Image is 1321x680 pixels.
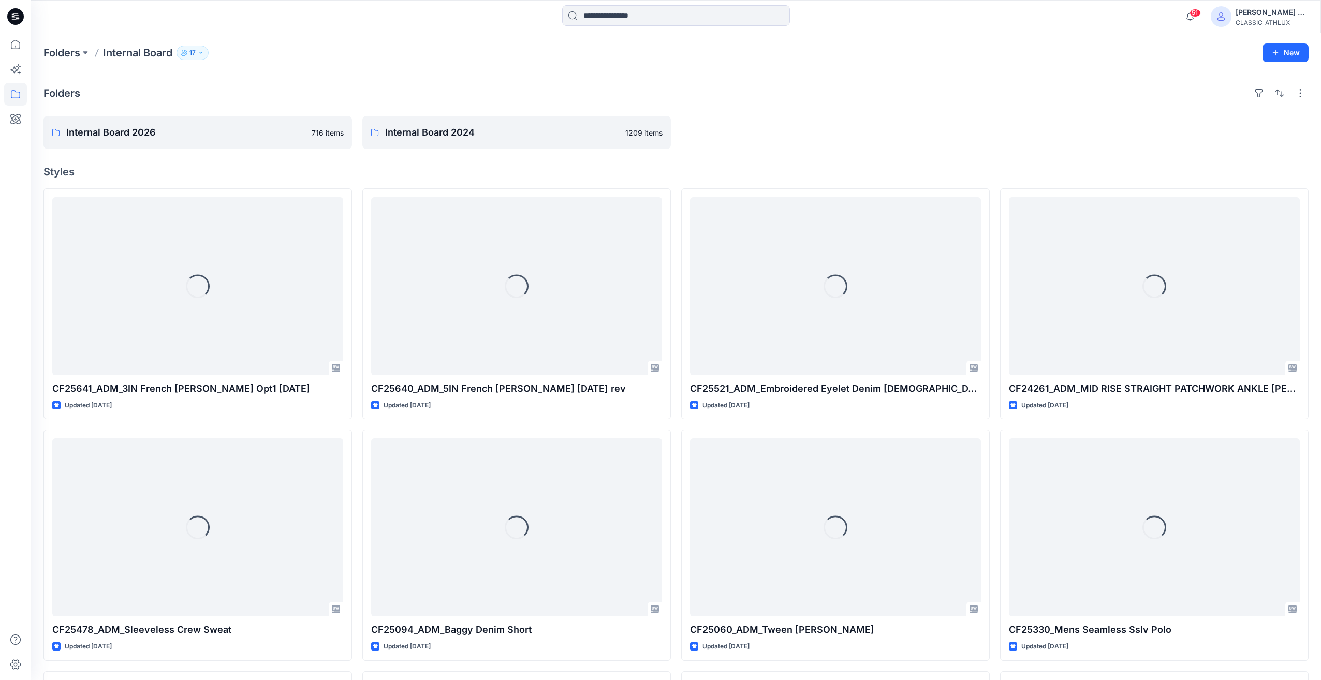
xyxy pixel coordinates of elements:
[1236,6,1308,19] div: [PERSON_NAME] Cfai
[1021,400,1068,411] p: Updated [DATE]
[1263,43,1309,62] button: New
[65,400,112,411] p: Updated [DATE]
[66,125,305,140] p: Internal Board 2026
[385,125,619,140] p: Internal Board 2024
[177,46,209,60] button: 17
[189,47,196,58] p: 17
[1009,381,1300,396] p: CF24261_ADM_MID RISE STRAIGHT PATCHWORK ANKLE [PERSON_NAME]
[1236,19,1308,26] div: CLASSIC_ATHLUX
[43,116,352,149] a: Internal Board 2026716 items
[65,641,112,652] p: Updated [DATE]
[1009,623,1300,637] p: CF25330_Mens Seamless Sslv Polo
[52,623,343,637] p: CF25478_ADM_Sleeveless Crew Sweat
[625,127,663,138] p: 1209 items
[384,641,431,652] p: Updated [DATE]
[362,116,671,149] a: Internal Board 20241209 items
[384,400,431,411] p: Updated [DATE]
[52,381,343,396] p: CF25641_ADM_3IN French [PERSON_NAME] Opt1 [DATE]
[1021,641,1068,652] p: Updated [DATE]
[43,87,80,99] h4: Folders
[371,381,662,396] p: CF25640_ADM_5IN French [PERSON_NAME] [DATE] rev
[371,623,662,637] p: CF25094_ADM_Baggy Denim Short
[690,623,981,637] p: CF25060_ADM_Tween [PERSON_NAME]
[103,46,172,60] p: Internal Board
[43,46,80,60] a: Folders
[702,400,750,411] p: Updated [DATE]
[690,381,981,396] p: CF25521_ADM_Embroidered Eyelet Denim [DEMOGRAPHIC_DATA] Jacket
[1217,12,1225,21] svg: avatar
[702,641,750,652] p: Updated [DATE]
[312,127,344,138] p: 716 items
[1190,9,1201,17] span: 51
[43,166,1309,178] h4: Styles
